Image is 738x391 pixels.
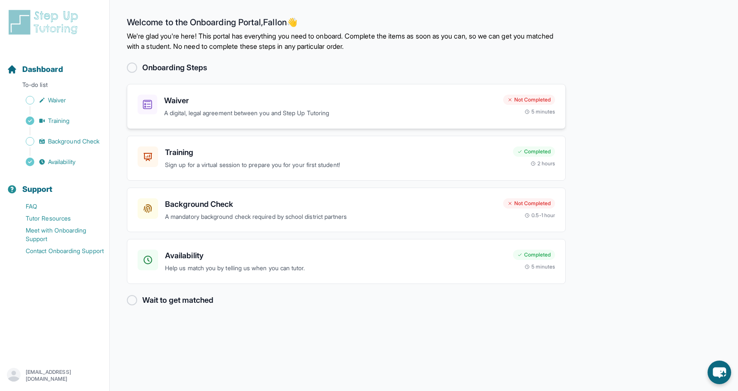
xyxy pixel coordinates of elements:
p: We're glad you're here! This portal has everything you need to onboard. Complete the items as soo... [127,31,566,51]
button: Support [3,170,106,199]
h3: Availability [165,250,506,262]
h2: Onboarding Steps [142,62,207,74]
p: [EMAIL_ADDRESS][DOMAIN_NAME] [26,369,102,382]
div: Not Completed [503,198,555,209]
h3: Background Check [165,198,496,210]
button: Dashboard [3,50,106,79]
p: A digital, legal agreement between you and Step Up Tutoring [164,108,496,118]
div: Completed [513,146,555,157]
a: WaiverA digital, legal agreement between you and Step Up TutoringNot Completed5 minutes [127,84,566,129]
a: Contact Onboarding Support [7,245,109,257]
span: Background Check [48,137,99,146]
div: 0.5-1 hour [525,212,555,219]
h3: Training [165,146,506,158]
button: [EMAIL_ADDRESS][DOMAIN_NAME] [7,368,102,383]
a: TrainingSign up for a virtual session to prepare you for your first student!Completed2 hours [127,136,566,181]
span: Support [22,183,53,195]
a: Tutor Resources [7,212,109,224]
p: To-do list [3,81,106,93]
h2: Welcome to the Onboarding Portal, Fallon 👋 [127,17,566,31]
img: logo [7,9,83,36]
span: Availability [48,158,75,166]
span: Waiver [48,96,66,104]
div: Not Completed [503,95,555,105]
span: Dashboard [22,63,63,75]
p: A mandatory background check required by school district partners [165,212,496,222]
div: 5 minutes [525,263,555,270]
a: Background Check [7,135,109,147]
a: Background CheckA mandatory background check required by school district partnersNot Completed0.5... [127,188,566,233]
a: Training [7,115,109,127]
h3: Waiver [164,95,496,107]
a: AvailabilityHelp us match you by telling us when you can tutor.Completed5 minutes [127,239,566,284]
a: FAQ [7,200,109,212]
h2: Wait to get matched [142,294,213,306]
div: 2 hours [531,160,555,167]
div: 5 minutes [525,108,555,115]
a: Waiver [7,94,109,106]
a: Meet with Onboarding Support [7,224,109,245]
a: Availability [7,156,109,168]
button: chat-button [708,361,731,384]
p: Sign up for a virtual session to prepare you for your first student! [165,160,506,170]
div: Completed [513,250,555,260]
a: Dashboard [7,63,63,75]
span: Training [48,116,70,125]
p: Help us match you by telling us when you can tutor. [165,263,506,273]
